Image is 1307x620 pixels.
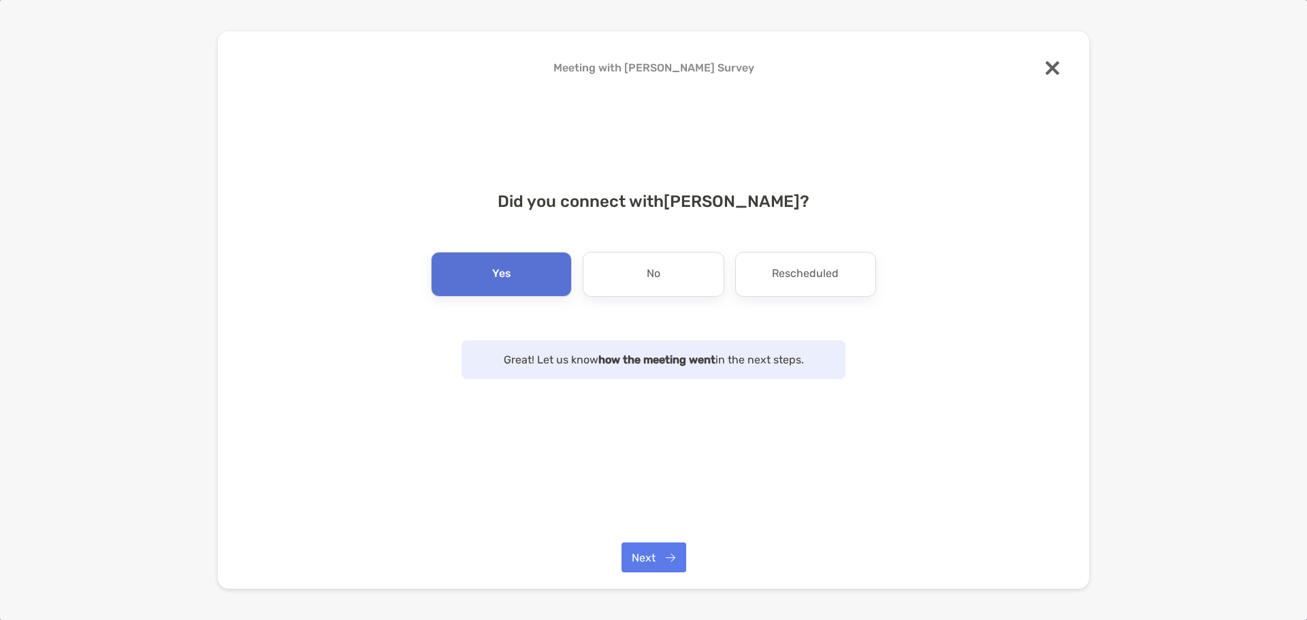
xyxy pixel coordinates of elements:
[598,353,715,366] strong: how the meeting went
[622,542,686,572] button: Next
[1046,61,1059,75] img: close modal
[647,263,660,285] p: No
[772,263,839,285] p: Rescheduled
[240,61,1067,74] h4: Meeting with [PERSON_NAME] Survey
[492,263,511,285] p: Yes
[240,192,1067,211] h4: Did you connect with [PERSON_NAME] ?
[475,351,832,368] p: Great! Let us know in the next steps.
